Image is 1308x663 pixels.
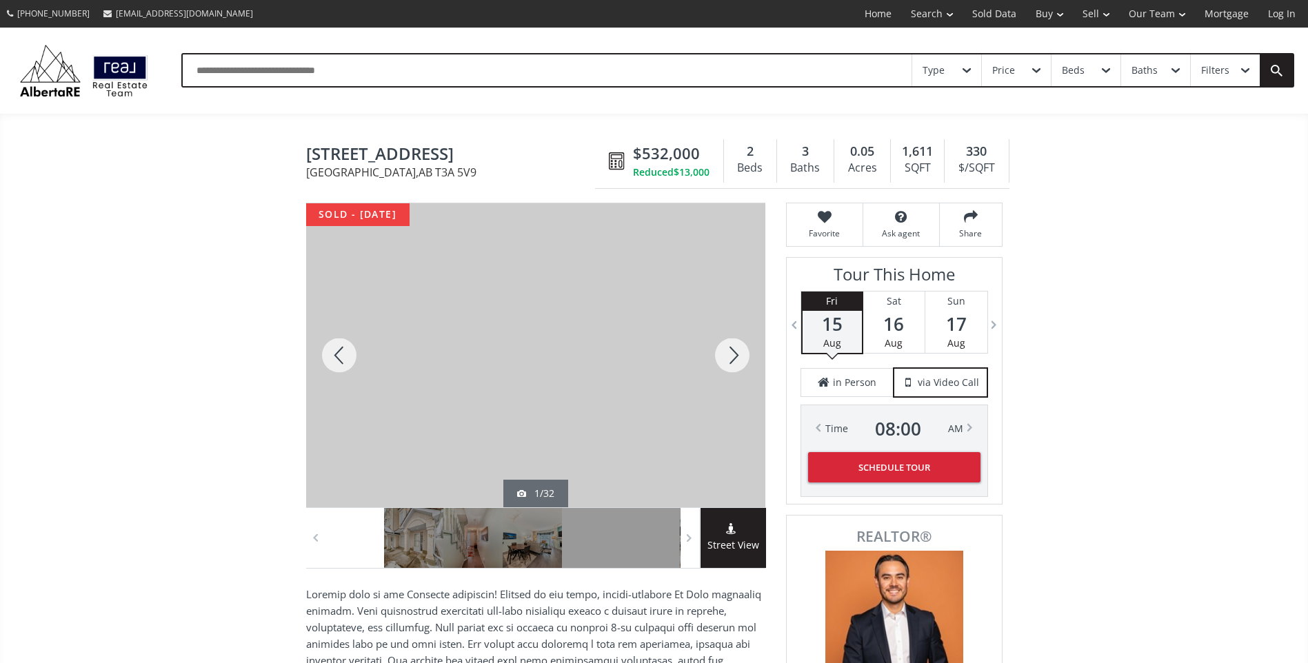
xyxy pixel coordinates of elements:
[17,8,90,19] span: [PHONE_NUMBER]
[306,203,765,507] div: 79 Hamptons Link NW Calgary, AB T3A 5V9 - Photo 1 of 32
[947,336,965,349] span: Aug
[947,227,995,239] span: Share
[825,419,963,438] div: Time AM
[784,158,827,178] div: Baths
[841,158,883,178] div: Acres
[794,227,856,239] span: Favorite
[808,452,980,482] button: Schedule Tour
[875,419,921,438] span: 08 : 00
[633,165,710,179] div: Reduced
[918,376,979,389] span: via Video Call
[841,143,883,161] div: 0.05
[802,529,987,544] span: REALTOR®
[14,41,154,100] img: Logo
[925,314,987,334] span: 17
[923,65,945,75] div: Type
[898,158,937,178] div: SQFT
[823,336,841,349] span: Aug
[701,538,766,553] span: Street View
[952,143,1001,161] div: 330
[731,158,769,178] div: Beds
[306,167,602,178] span: [GEOGRAPHIC_DATA] , AB T3A 5V9
[517,487,554,500] div: 1/32
[863,314,925,334] span: 16
[784,143,827,161] div: 3
[833,376,876,389] span: in Person
[306,203,410,226] div: sold - [DATE]
[992,65,1015,75] div: Price
[306,145,602,166] span: 79 Hamptons Link NW
[97,1,260,26] a: [EMAIL_ADDRESS][DOMAIN_NAME]
[1062,65,1085,75] div: Beds
[863,292,925,311] div: Sat
[885,336,903,349] span: Aug
[116,8,253,19] span: [EMAIL_ADDRESS][DOMAIN_NAME]
[674,165,710,179] span: $13,000
[803,314,862,334] span: 15
[870,227,932,239] span: Ask agent
[633,143,700,164] span: $532,000
[952,158,1001,178] div: $/SQFT
[801,265,988,291] h3: Tour This Home
[1201,65,1229,75] div: Filters
[803,292,862,311] div: Fri
[731,143,769,161] div: 2
[902,143,933,161] span: 1,611
[1131,65,1158,75] div: Baths
[925,292,987,311] div: Sun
